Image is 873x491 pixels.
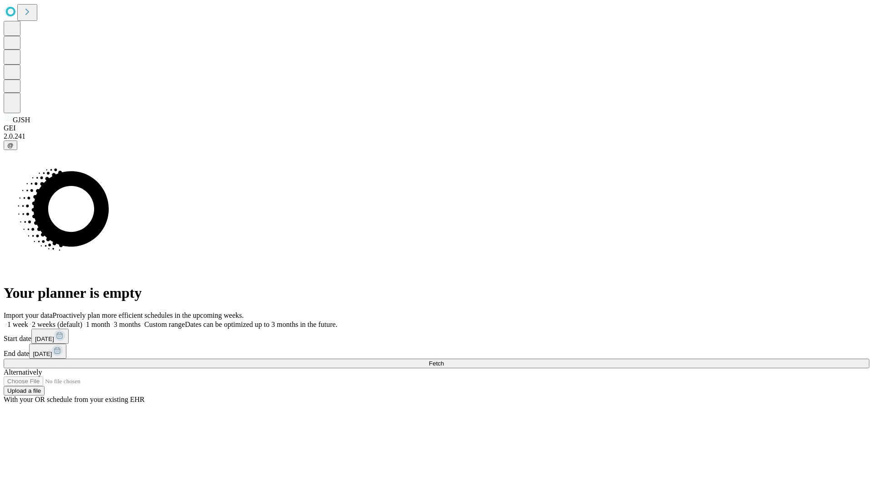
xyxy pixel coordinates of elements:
div: Start date [4,329,869,344]
span: 1 week [7,321,28,328]
span: [DATE] [33,351,52,357]
button: Upload a file [4,386,45,396]
h1: Your planner is empty [4,285,869,301]
button: @ [4,140,17,150]
div: 2.0.241 [4,132,869,140]
span: 2 weeks (default) [32,321,82,328]
button: [DATE] [31,329,69,344]
span: [DATE] [35,336,54,342]
div: End date [4,344,869,359]
span: Fetch [429,360,444,367]
span: 1 month [86,321,110,328]
button: [DATE] [29,344,66,359]
span: Alternatively [4,368,42,376]
span: Custom range [144,321,185,328]
span: Dates can be optimized up to 3 months in the future. [185,321,337,328]
span: Proactively plan more efficient schedules in the upcoming weeks. [53,311,244,319]
button: Fetch [4,359,869,368]
span: With your OR schedule from your existing EHR [4,396,145,403]
span: 3 months [114,321,140,328]
div: GEI [4,124,869,132]
span: Import your data [4,311,53,319]
span: GJSH [13,116,30,124]
span: @ [7,142,14,149]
